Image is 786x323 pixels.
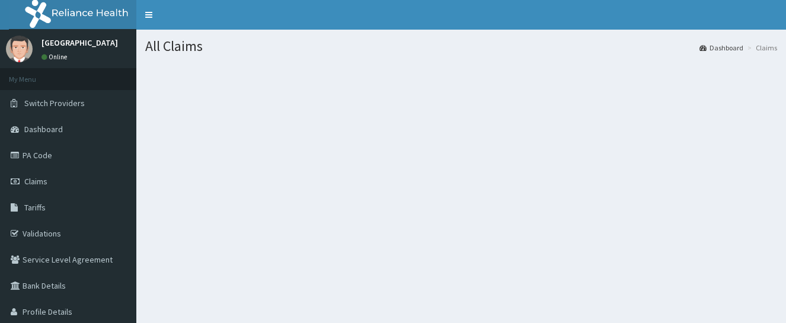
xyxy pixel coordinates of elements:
[24,176,47,187] span: Claims
[24,98,85,108] span: Switch Providers
[145,39,777,54] h1: All Claims
[24,202,46,213] span: Tariffs
[745,43,777,53] li: Claims
[24,124,63,135] span: Dashboard
[41,39,118,47] p: [GEOGRAPHIC_DATA]
[6,36,33,62] img: User Image
[699,43,743,53] a: Dashboard
[41,53,70,61] a: Online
